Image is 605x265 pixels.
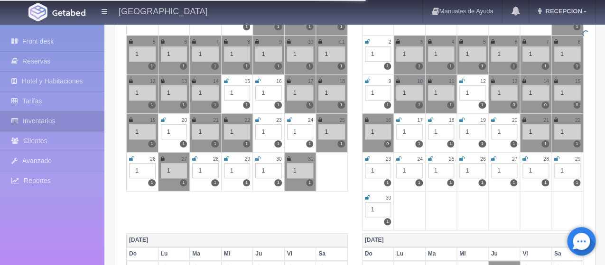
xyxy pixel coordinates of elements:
[428,46,455,62] div: 1
[245,156,250,162] small: 29
[276,118,281,123] small: 23
[543,79,549,84] small: 14
[274,179,281,186] label: 1
[478,140,485,147] label: 1
[339,39,344,45] small: 11
[510,63,517,70] label: 1
[541,63,549,70] label: 1
[543,118,549,123] small: 21
[459,85,486,101] div: 1
[478,179,485,186] label: 1
[541,101,549,109] label: 0
[415,63,422,70] label: 1
[447,63,454,70] label: 1
[253,247,285,261] th: Ju
[512,156,517,162] small: 27
[459,163,486,178] div: 1
[284,247,316,261] th: Vi
[396,46,423,62] div: 1
[119,5,207,17] h4: [GEOGRAPHIC_DATA]
[339,118,344,123] small: 25
[417,79,422,84] small: 10
[337,23,344,30] label: 1
[396,124,423,139] div: 1
[316,247,348,261] th: Sa
[224,46,251,62] div: 1
[573,63,580,70] label: 1
[457,247,489,261] th: Mi
[573,140,580,147] label: 1
[161,124,187,139] div: 1
[394,247,426,261] th: Lu
[488,247,520,261] th: Ju
[491,85,518,101] div: 1
[180,179,187,186] label: 1
[425,247,457,261] th: Ma
[478,63,485,70] label: 1
[522,163,549,178] div: 1
[308,79,313,84] small: 17
[28,3,47,21] img: Getabed
[520,247,552,261] th: Vi
[287,85,314,101] div: 1
[180,63,187,70] label: 1
[247,39,250,45] small: 8
[211,63,218,70] label: 1
[362,234,583,247] th: [DATE]
[449,118,454,123] small: 18
[221,247,253,261] th: Mi
[551,247,583,261] th: Sa
[274,140,281,147] label: 1
[308,39,313,45] small: 10
[415,140,422,147] label: 1
[388,39,391,45] small: 2
[180,140,187,147] label: 1
[386,156,391,162] small: 23
[211,101,218,109] label: 1
[192,124,219,139] div: 1
[211,140,218,147] label: 1
[554,46,581,62] div: 1
[287,46,314,62] div: 1
[192,163,219,178] div: 1
[255,124,282,139] div: 1
[127,247,158,261] th: Do
[224,163,251,178] div: 1
[514,39,517,45] small: 6
[365,124,391,139] div: 1
[52,9,85,16] img: Getabed
[158,247,190,261] th: Lu
[388,79,391,84] small: 9
[182,79,187,84] small: 13
[541,140,549,147] label: 1
[150,156,155,162] small: 26
[575,79,580,84] small: 15
[129,85,156,101] div: 1
[447,101,454,109] label: 1
[386,195,391,201] small: 30
[459,124,486,139] div: 1
[255,46,282,62] div: 1
[396,85,423,101] div: 1
[522,46,549,62] div: 1
[417,118,422,123] small: 17
[396,163,423,178] div: 1
[546,39,549,45] small: 7
[491,124,518,139] div: 1
[386,118,391,123] small: 16
[449,79,454,84] small: 11
[384,140,391,147] label: 0
[192,46,219,62] div: 1
[255,85,282,101] div: 1
[306,101,313,109] label: 1
[184,39,187,45] small: 6
[543,156,549,162] small: 28
[192,85,219,101] div: 1
[148,140,155,147] label: 1
[575,156,580,162] small: 29
[483,39,486,45] small: 5
[216,39,219,45] small: 7
[339,79,344,84] small: 18
[478,101,485,109] label: 1
[480,118,485,123] small: 19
